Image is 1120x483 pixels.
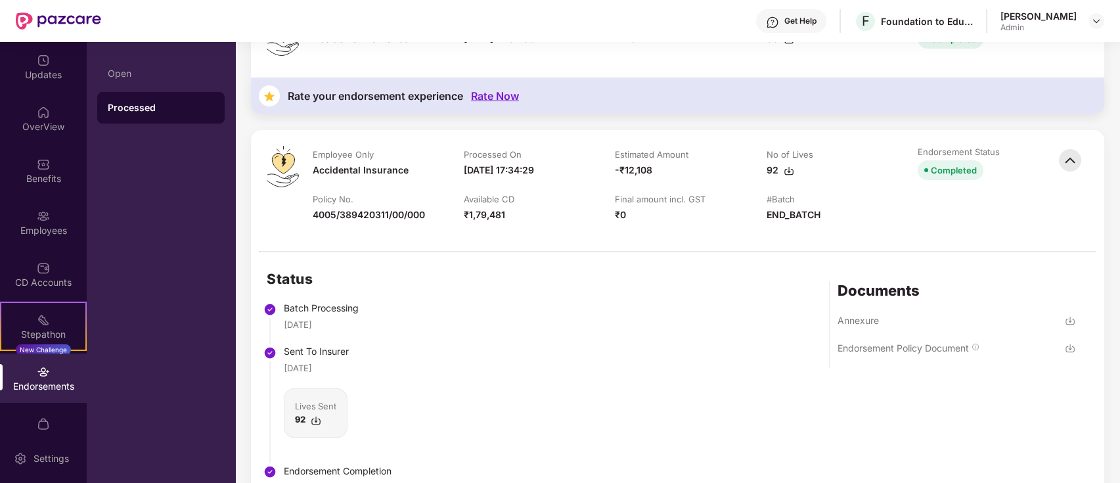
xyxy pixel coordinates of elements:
img: svg+xml;base64,PHN2ZyBpZD0iRG93bmxvYWQtMzJ4MzIiIHhtbG5zPSJodHRwOi8vd3d3LnczLm9yZy8yMDAwL3N2ZyIgd2... [784,166,794,176]
img: svg+xml;base64,PHN2ZyB4bWxucz0iaHR0cDovL3d3dy53My5vcmcvMjAwMC9zdmciIHdpZHRoPSIzNyIgaGVpZ2h0PSIzNy... [259,85,280,106]
div: Endorsement Completion [284,464,392,478]
img: svg+xml;base64,PHN2ZyBpZD0iRHJvcGRvd24tMzJ4MzIiIHhtbG5zPSJodHRwOi8vd3d3LnczLm9yZy8yMDAwL3N2ZyIgd2... [1091,16,1102,26]
div: 4005/389420311/00/000 [313,208,425,222]
div: Endorsement Policy Document [838,342,969,354]
div: No of Lives [767,149,813,160]
div: Endorsement Status [918,146,1000,158]
div: -₹12,108 [615,163,652,177]
div: Batch Processing [284,301,392,315]
img: svg+xml;base64,PHN2ZyBpZD0iRG93bmxvYWQtMzJ4MzIiIHhtbG5zPSJodHRwOi8vd3d3LnczLm9yZy8yMDAwL3N2ZyIgd2... [1065,315,1075,326]
img: svg+xml;base64,PHN2ZyBpZD0iQ0RfQWNjb3VudHMiIGRhdGEtbmFtZT0iQ0QgQWNjb3VudHMiIHhtbG5zPSJodHRwOi8vd3... [37,262,50,275]
div: ₹0 [615,208,626,222]
img: svg+xml;base64,PHN2ZyBpZD0iVXBkYXRlZCIgeG1sbnM9Imh0dHA6Ly93d3cudzMub3JnLzIwMDAvc3ZnIiB3aWR0aD0iMj... [37,54,50,67]
div: Estimated Amount [615,149,688,160]
div: Accidental Insurance [313,163,409,177]
img: svg+xml;base64,PHN2ZyBpZD0iSW5mbyIgeG1sbnM9Imh0dHA6Ly93d3cudzMub3JnLzIwMDAvc3ZnIiB3aWR0aD0iMTQiIG... [972,343,979,351]
div: Open [108,68,214,79]
h2: Status [267,268,392,290]
div: END_BATCH [767,208,820,222]
img: svg+xml;base64,PHN2ZyBpZD0iTXlfT3JkZXJzIiBkYXRhLW5hbWU9Ik15IE9yZGVycyIgeG1sbnM9Imh0dHA6Ly93d3cudz... [37,417,50,430]
div: Completed [931,163,977,177]
div: Available CD [464,193,514,205]
div: New Challenge [16,344,71,355]
div: Policy No. [313,193,353,205]
img: svg+xml;base64,PHN2ZyBpZD0iU3RlcC1Eb25lLTMyeDMyIiB4bWxucz0iaHR0cDovL3d3dy53My5vcmcvMjAwMC9zdmciIH... [263,346,277,359]
img: New Pazcare Logo [16,12,101,30]
div: Employee Only [313,149,374,160]
img: svg+xml;base64,PHN2ZyB4bWxucz0iaHR0cDovL3d3dy53My5vcmcvMjAwMC9zdmciIHdpZHRoPSI0OS4zMiIgaGVpZ2h0PS... [267,146,299,187]
img: svg+xml;base64,PHN2ZyBpZD0iSG9tZSIgeG1sbnM9Imh0dHA6Ly93d3cudzMub3JnLzIwMDAvc3ZnIiB3aWR0aD0iMjAiIG... [37,106,50,119]
img: svg+xml;base64,PHN2ZyBpZD0iRW5kb3JzZW1lbnRzIiB4bWxucz0iaHR0cDovL3d3dy53My5vcmcvMjAwMC9zdmciIHdpZH... [37,365,50,379]
div: Lives Sent [295,400,336,413]
div: Settings [30,452,73,465]
div: Get Help [784,16,817,26]
img: svg+xml;base64,PHN2ZyBpZD0iU3RlcC1Eb25lLTMyeDMyIiB4bWxucz0iaHR0cDovL3d3dy53My5vcmcvMjAwMC9zdmciIH... [263,303,277,316]
div: Rate your endorsement experience [288,90,463,103]
div: [DATE] [284,361,312,375]
div: 92 [767,163,794,177]
img: svg+xml;base64,PHN2ZyBpZD0iSGVscC0zMngzMiIgeG1sbnM9Imh0dHA6Ly93d3cudzMub3JnLzIwMDAvc3ZnIiB3aWR0aD... [766,16,779,29]
div: Stepathon [1,328,85,341]
img: svg+xml;base64,PHN2ZyBpZD0iRG93bmxvYWQtMzJ4MzIiIHhtbG5zPSJodHRwOi8vd3d3LnczLm9yZy8yMDAwL3N2ZyIgd2... [311,415,321,426]
img: svg+xml;base64,PHN2ZyBpZD0iQmFjay0zMngzMiIgeG1sbnM9Imh0dHA6Ly93d3cudzMub3JnLzIwMDAvc3ZnIiB3aWR0aD... [1056,146,1085,175]
div: Sent To Insurer [284,344,392,359]
img: svg+xml;base64,PHN2ZyB4bWxucz0iaHR0cDovL3d3dy53My5vcmcvMjAwMC9zdmciIHdpZHRoPSIyMSIgaGVpZ2h0PSIyMC... [37,313,50,327]
div: Admin [1000,22,1077,33]
div: Foundation to Educate Girls Globally [881,15,973,28]
div: Final amount incl. GST [615,193,706,205]
img: svg+xml;base64,PHN2ZyBpZD0iU3RlcC1Eb25lLTMyeDMyIiB4bWxucz0iaHR0cDovL3d3dy53My5vcmcvMjAwMC9zdmciIH... [263,465,277,478]
b: 92 [295,414,305,425]
img: svg+xml;base64,PHN2ZyBpZD0iQmVuZWZpdHMiIHhtbG5zPSJodHRwOi8vd3d3LnczLm9yZy8yMDAwL3N2ZyIgd2lkdGg9Ij... [37,158,50,171]
div: Processed On [464,149,522,160]
div: [DATE] 17:34:29 [464,163,534,177]
div: Annexure [838,314,879,327]
img: svg+xml;base64,PHN2ZyBpZD0iRG93bmxvYWQtMzJ4MzIiIHhtbG5zPSJodHRwOi8vd3d3LnczLm9yZy8yMDAwL3N2ZyIgd2... [1065,343,1075,354]
div: #Batch [767,193,795,205]
div: Documents [838,281,1075,300]
div: [DATE] [284,318,312,331]
div: Rate Now [471,90,519,103]
div: ₹1,79,481 [464,208,505,222]
span: F [862,13,870,29]
div: Processed [108,101,214,114]
img: svg+xml;base64,PHN2ZyBpZD0iRW1wbG95ZWVzIiB4bWxucz0iaHR0cDovL3d3dy53My5vcmcvMjAwMC9zdmciIHdpZHRoPS... [37,210,50,223]
img: svg+xml;base64,PHN2ZyBpZD0iU2V0dGluZy0yMHgyMCIgeG1sbnM9Imh0dHA6Ly93d3cudzMub3JnLzIwMDAvc3ZnIiB3aW... [14,452,27,465]
div: [PERSON_NAME] [1000,10,1077,22]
